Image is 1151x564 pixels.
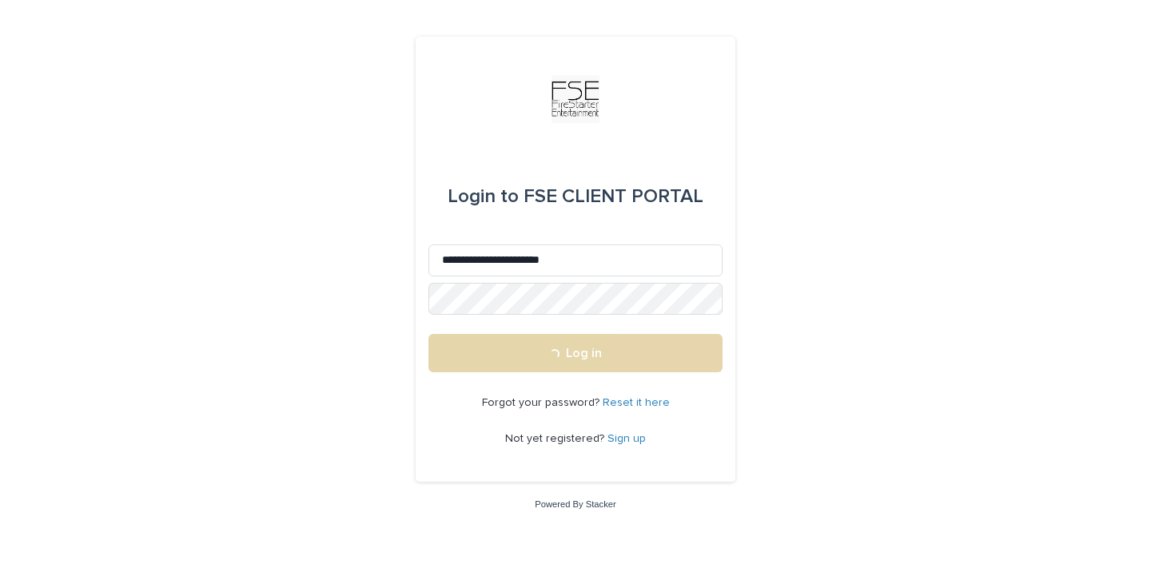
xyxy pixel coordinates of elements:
img: Km9EesSdRbS9ajqhBzyo [552,75,599,123]
span: Not yet registered? [505,433,607,444]
span: Forgot your password? [482,397,603,408]
span: Login to [448,187,519,206]
a: Sign up [607,433,646,444]
a: Powered By Stacker [535,499,615,509]
div: FSE CLIENT PORTAL [448,174,703,219]
button: Log in [428,334,723,372]
a: Reset it here [603,397,670,408]
span: Log in [566,347,602,359]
